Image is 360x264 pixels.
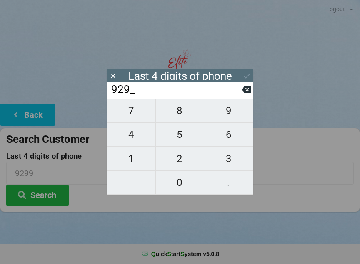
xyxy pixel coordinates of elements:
[156,147,205,170] button: 2
[204,126,253,143] span: 6
[107,102,155,119] span: 7
[156,123,205,147] button: 5
[107,150,155,168] span: 1
[204,147,253,170] button: 3
[204,150,253,168] span: 3
[156,126,204,143] span: 5
[204,123,253,147] button: 6
[107,126,155,143] span: 4
[156,171,205,195] button: 0
[204,99,253,123] button: 9
[128,72,232,80] div: Last 4 digits of phone
[156,174,204,191] span: 0
[156,99,205,123] button: 8
[107,147,156,170] button: 1
[107,123,156,147] button: 4
[204,102,253,119] span: 9
[156,102,204,119] span: 8
[107,99,156,123] button: 7
[156,150,204,168] span: 2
